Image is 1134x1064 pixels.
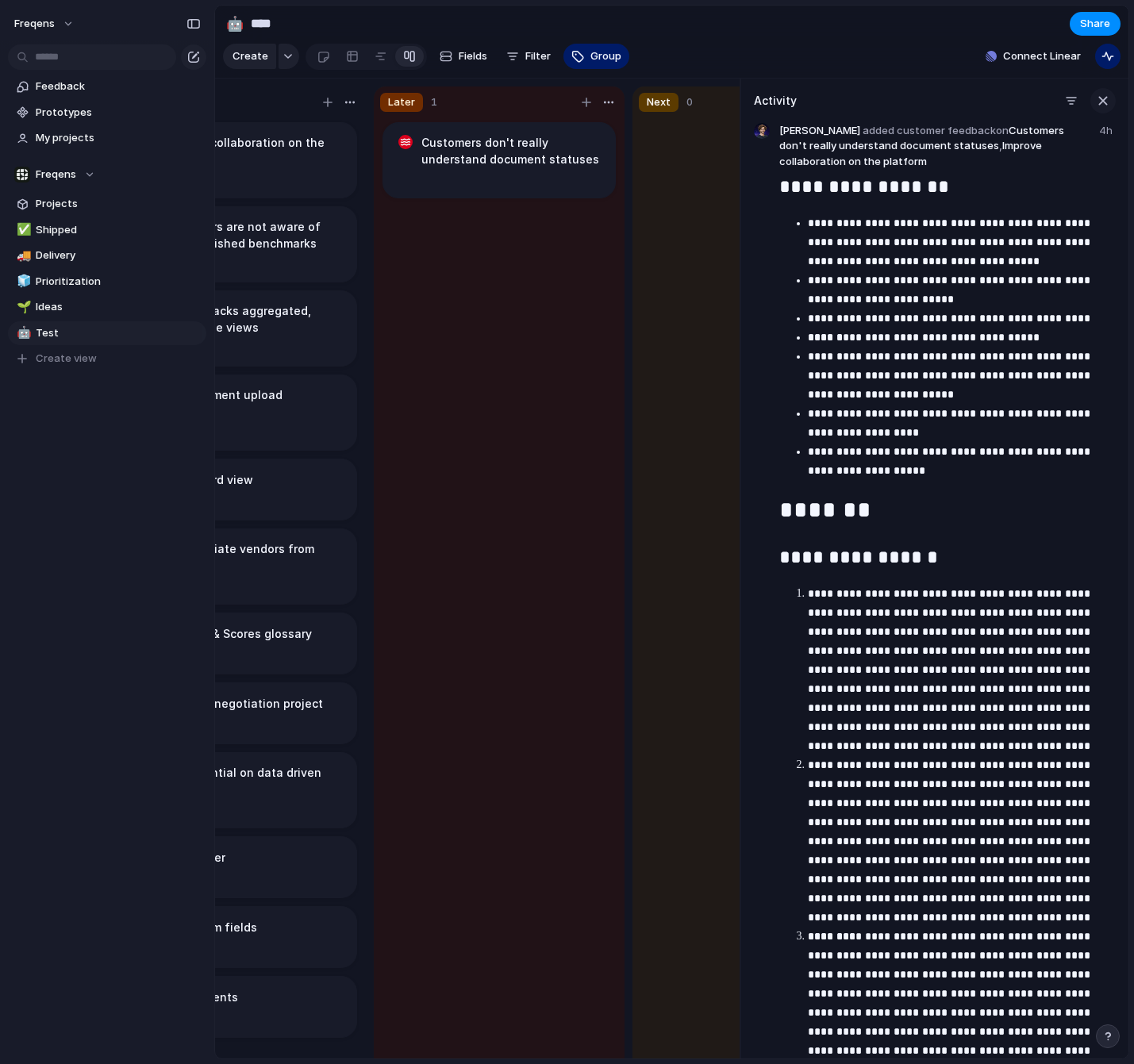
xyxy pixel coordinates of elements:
h1: Customers are not aware of new published benchmarks [163,218,344,252]
div: Product lacks aggregated, actionable views [124,290,357,367]
h1: Savings potential on data driven benchmarks [137,764,344,797]
a: My projects [8,126,206,150]
span: Create view [36,351,97,367]
button: Connect Linear [979,44,1087,68]
div: Customers are not aware of new published benchmarks [124,206,357,282]
a: Feedback [8,75,206,98]
a: Improve collaboration on the platform [779,139,1042,167]
span: Shipped [36,222,201,238]
span: Later [388,94,415,110]
div: Dashboard view [124,459,357,520]
span: Share [1080,16,1110,32]
h1: Rationalities & Scores glossary [137,625,312,643]
span: Create [233,48,268,64]
button: Share [1070,12,1121,36]
button: Filter [500,44,557,69]
span: My projects [36,130,201,146]
button: Freqens [7,11,83,36]
a: ✅Shipped [8,218,206,242]
h1: Differentiate vendors from resellers [163,540,344,574]
span: Ideas [36,299,201,315]
button: 🌱 [14,299,30,315]
div: Customers don't really understand document statuses [382,122,616,198]
span: 1 [431,94,437,110]
span: [PERSON_NAME] [779,123,1090,170]
div: Rationalities & Scores glossary [124,613,357,674]
a: 🌱Ideas [8,295,206,319]
span: Group [590,48,621,64]
span: added customer feedback [863,124,996,136]
span: Freqens [36,167,76,182]
button: ✅ [14,222,30,238]
h1: Customers don't really understand document statuses [421,134,602,167]
div: Differentiate vendors from resellers [124,528,357,605]
div: 🤖 [17,324,28,342]
a: Projects [8,192,206,216]
button: Group [563,44,629,69]
span: Test [36,325,201,341]
a: 🤖Test [8,321,206,345]
h1: Product lacks aggregated, actionable views [163,302,344,336]
a: 🧊Prioritization [8,270,206,294]
div: 🧊 [17,272,28,290]
div: Vendor comments [124,976,357,1038]
span: Prioritization [36,274,201,290]
span: Connect Linear [1003,48,1081,64]
h1: Improve collaboration on the platform [163,134,344,167]
button: 🧊 [14,274,30,290]
div: Vendor custom fields [124,906,357,968]
h3: Activity [754,92,797,109]
button: Fields [433,44,494,69]
div: RFP Builder [124,836,357,898]
a: Prototypes [8,101,206,125]
span: on [996,124,1009,136]
a: 🚚Delivery [8,244,206,267]
span: Next [647,94,671,110]
button: 🚚 [14,248,30,263]
div: Improve collaboration on the platform [124,122,357,198]
div: 🚚 [17,247,28,265]
button: 🤖 [14,325,30,341]
span: Filter [525,48,551,64]
div: Renewal negotiation project [124,682,357,744]
span: Freqens [14,16,55,32]
button: Create view [8,347,206,371]
span: 4h [1099,123,1116,139]
div: ✅ [17,221,28,239]
div: Prevent document upload duplicates [124,375,357,451]
span: 0 [686,94,693,110]
h1: Renewal negotiation project [163,695,323,713]
div: 🌱 [17,298,28,317]
div: Savings potential on data driven benchmarks [124,752,357,828]
h1: Prevent document upload duplicates [137,386,344,420]
span: Prototypes [36,105,201,121]
span: Delivery [36,248,201,263]
span: Feedback [36,79,201,94]
div: 🤖 [226,13,244,34]
span: Projects [36,196,201,212]
span: , [999,139,1002,152]
span: Fields [459,48,487,64]
button: Create [223,44,276,69]
button: 🤖 [222,11,248,36]
button: Freqens [8,163,206,186]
